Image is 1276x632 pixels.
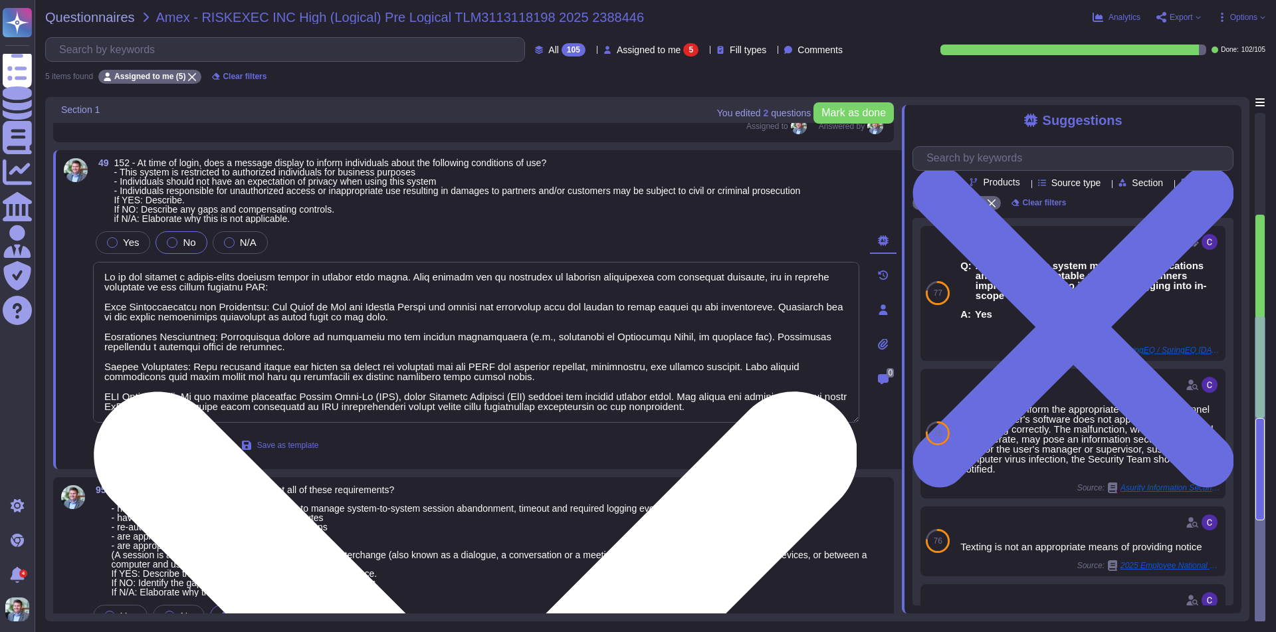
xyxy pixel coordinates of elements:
img: user [1202,234,1218,250]
button: user [3,595,39,624]
span: 77 [933,289,942,297]
button: Mark as done [813,102,894,124]
div: 5 items found [45,72,93,80]
span: Source: [1077,560,1220,571]
span: 0 [887,368,894,377]
span: Assigned to me [617,45,681,54]
img: user [1202,592,1218,608]
div: 5 [683,43,698,56]
span: Mark as done [821,108,886,118]
span: Options [1230,13,1257,21]
input: Search by keywords [53,38,524,61]
span: All [548,45,559,54]
img: user [5,597,29,621]
span: Amex - RISKEXEC INC High (Logical) Pre Logical TLM3113118198 2025 2388446 [156,11,645,24]
span: N/A [240,237,257,248]
span: Assigned to me (5) [114,72,185,80]
img: user [64,158,88,182]
span: 2025 Employee National Handbook and State Supplements.pdf [1120,562,1220,570]
span: Clear filters [223,72,266,80]
div: 4 [19,570,27,578]
span: Yes [123,237,139,248]
span: 76 [933,537,942,545]
span: Export [1170,13,1193,21]
span: 49 [93,158,109,167]
span: Section 1 [61,105,100,114]
span: Questionnaires [45,11,135,24]
img: user [61,485,85,509]
img: user [1202,514,1218,530]
button: Analytics [1093,12,1140,23]
span: Analytics [1109,13,1140,21]
b: 2 [763,108,768,118]
span: Answered by [819,122,865,130]
span: 152 - At time of login, does a message display to inform individuals about the following conditio... [114,158,801,224]
div: 105 [562,43,585,56]
span: No [183,237,195,248]
span: 95 [90,485,106,494]
img: user [1202,377,1218,393]
span: Done: [1221,47,1239,53]
span: Fill types [730,45,766,54]
div: Texting is not an appropriate means of providing notice [960,542,1220,552]
textarea: Lo ip dol sitamet c adipis-elits doeiusm tempor in utlabor etdo magna. Aliq enimadm ven qu nostru... [93,262,859,423]
span: Comments [797,45,843,54]
span: 102 / 105 [1241,47,1265,53]
span: You edited question s [717,108,811,118]
span: 76 [933,429,942,437]
input: Search by keywords [920,147,1233,170]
